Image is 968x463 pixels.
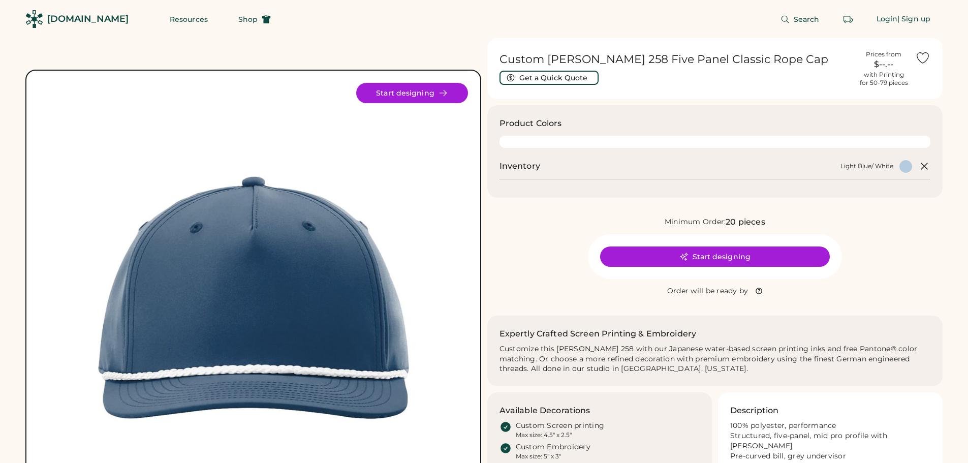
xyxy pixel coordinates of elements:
div: Light Blue/ White [840,162,893,170]
button: Search [768,9,832,29]
h3: Product Colors [499,117,562,130]
div: Prices from [866,50,901,58]
div: Custom Screen printing [516,421,605,431]
div: Login [877,14,898,24]
button: Shop [226,9,283,29]
button: Resources [158,9,220,29]
span: Search [794,16,820,23]
div: | Sign up [897,14,930,24]
h2: Expertly Crafted Screen Printing & Embroidery [499,328,697,340]
div: Order will be ready by [667,286,748,296]
button: Start designing [600,246,830,267]
div: $--.-- [858,58,909,71]
h2: Inventory [499,160,540,172]
div: Max size: 4.5" x 2.5" [516,431,572,439]
h1: Custom [PERSON_NAME] 258 Five Panel Classic Rope Cap [499,52,853,67]
div: Customize this [PERSON_NAME] 258 with our Japanese water-based screen printing inks and free Pant... [499,344,931,375]
button: Get a Quick Quote [499,71,599,85]
button: Retrieve an order [838,9,858,29]
img: Rendered Logo - Screens [25,10,43,28]
div: Max size: 5" x 3" [516,452,561,460]
div: 20 pieces [726,216,765,228]
button: Start designing [356,83,468,103]
div: Custom Embroidery [516,442,590,452]
div: with Printing for 50-79 pieces [860,71,908,87]
h3: Description [730,405,779,417]
div: [DOMAIN_NAME] [47,13,129,25]
h3: Available Decorations [499,405,590,417]
div: Minimum Order: [665,217,726,227]
span: Shop [238,16,258,23]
